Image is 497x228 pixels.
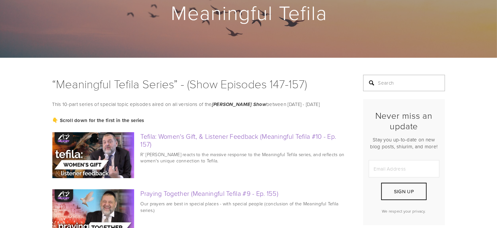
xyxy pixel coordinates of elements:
[52,2,446,23] h1: Meaningful Tefila
[381,183,426,200] button: Sign Up
[52,117,144,124] strong: 👇 Scroll down for the first in the series
[141,200,347,213] p: Our prayers are best in special places - with special people (conclusion of the Meaningful Tefila...
[141,151,347,164] p: R' [PERSON_NAME] reacts to the massive response to the Meaningful Tefila series, and reflects on ...
[52,132,134,178] img: Tefila: Women's Gift, &amp; Listener Feedback (Meaningful Tefila #10 - Ep. 157)
[52,100,347,109] p: This 10-part series of special topic episodes aired on all versions of the between [DATE] - [DATE]
[369,110,439,132] h2: Never miss an update
[52,75,347,93] h1: “Meaningful Tefila Series” - (Show Episodes 147-157)
[369,136,439,150] p: Stay you up-to-date on new blog posts, shiurim, and more!
[394,188,414,195] span: Sign Up
[141,132,336,149] a: Tefila: Women's Gift, & Listener Feedback (Meaningful Tefila #10 - Ep. 157)
[212,102,266,108] em: [PERSON_NAME] Show
[363,75,445,91] input: Search
[369,160,439,177] input: Email Address
[369,208,439,214] p: We respect your privacy.
[141,189,279,198] a: Praying Together (Meaningful Tefila #9 - Ep. 155)
[52,132,141,178] a: Tefila: Women's Gift, &amp; Listener Feedback (Meaningful Tefila #10 - Ep. 157)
